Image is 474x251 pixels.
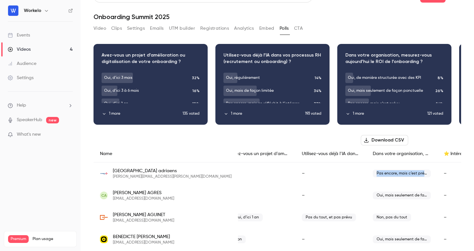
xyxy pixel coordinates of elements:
button: Embed [259,23,274,34]
div: – [295,228,366,250]
button: Registrations [200,23,229,34]
div: – [295,162,366,185]
iframe: Noticeable Trigger [65,132,73,138]
span: Premium [8,235,29,243]
div: Settings [8,75,34,81]
div: Utilisez-vous déjà l’IA dans vos processus RH (recrutement ou onboarding) ? [295,145,366,162]
img: Workelo [8,5,18,16]
div: – [295,184,366,206]
div: Avez-vous un projet d’amélioration ou digitalisation de votre onboarding ? [224,145,295,162]
button: 1 more [102,111,183,117]
button: Download CSV [361,135,408,145]
div: Name [94,145,238,162]
div: Videos [8,46,31,53]
span: [EMAIL_ADDRESS][DOMAIN_NAME] [113,240,174,245]
button: 1 more [345,111,427,117]
img: univ-brest.fr [100,235,108,243]
div: – [224,184,295,206]
span: [PERSON_NAME][EMAIL_ADDRESS][PERSON_NAME][DOMAIN_NAME] [113,174,232,179]
span: [EMAIL_ADDRESS][DOMAIN_NAME] [113,196,174,201]
span: [PERSON_NAME] AGRES [113,190,174,196]
button: Emails [150,23,163,34]
h6: Workelo [24,7,41,14]
img: lyon.unicancer.fr [100,214,108,221]
button: Polls [280,23,289,34]
button: 1 more [223,111,305,117]
span: What's new [17,131,41,138]
span: Plan usage [33,236,73,242]
button: Video [94,23,106,34]
div: Audience [8,60,36,67]
button: UTM builder [169,23,195,34]
span: [GEOGRAPHIC_DATA] adriaens [113,168,232,174]
button: Clips [111,23,122,34]
span: BENEDICTE [PERSON_NAME] [113,234,174,240]
span: [PERSON_NAME] AGUINET [113,212,174,218]
h1: Onboarding Summit 2025 [94,13,461,21]
span: Non [231,235,246,243]
span: [EMAIL_ADDRESS][DOMAIN_NAME] [113,218,174,223]
span: Oui, mais seulement de façon ponctuelle [373,235,431,243]
span: CA [101,193,107,198]
button: Settings [127,23,145,34]
span: Oui, d’ici 1 an [231,214,263,221]
li: help-dropdown-opener [8,102,73,109]
span: Pas du tout, et pas prévu [302,214,356,221]
span: Help [17,102,26,109]
span: Pas encore, mais c’est prévu [373,170,431,177]
button: CTA [294,23,303,34]
a: SpeakerHub [17,117,42,123]
span: Non, pas du tout [373,214,411,221]
div: – [224,162,295,185]
img: cegelec.com [100,170,108,177]
div: Events [8,32,30,38]
span: Oui, mais seulement de façon ponctuelle [373,192,431,199]
button: Analytics [234,23,254,34]
div: Dans votre organisation, mesurez-vous aujourd’hui le ROI de l’onboarding ? [366,145,437,162]
span: new [46,117,59,123]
